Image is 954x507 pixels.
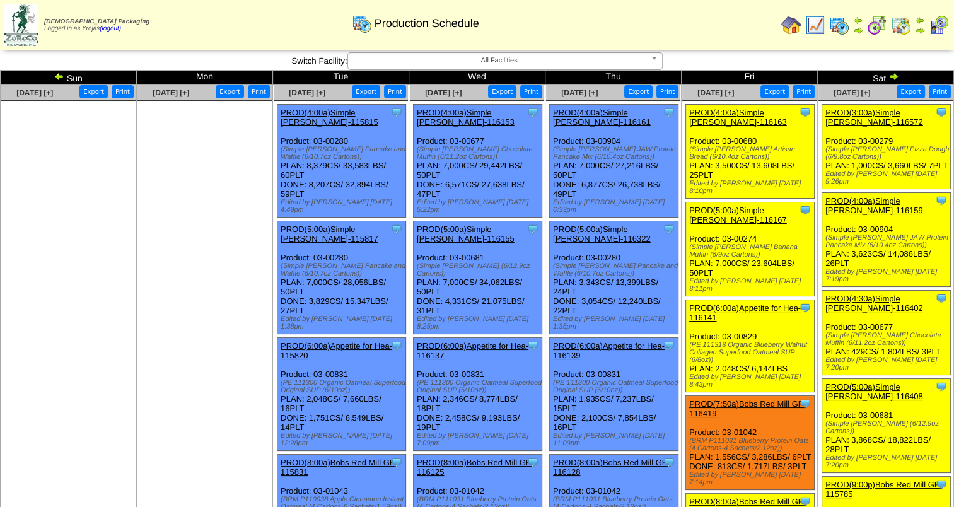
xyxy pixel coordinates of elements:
[624,85,653,98] button: Export
[935,380,948,393] img: Tooltip
[689,341,814,364] div: (PE 111318 Organic Blueberry Walnut Collagen Superfood Oatmeal SUP (6/8oz))
[935,292,948,305] img: Tooltip
[689,303,801,322] a: PROD(6:00a)Appetite for Hea-116141
[281,432,405,447] div: Edited by [PERSON_NAME] [DATE] 12:28pm
[929,85,951,98] button: Print
[793,85,815,98] button: Print
[689,108,787,127] a: PROD(4:00a)Simple [PERSON_NAME]-116163
[799,301,811,314] img: Tooltip
[897,85,925,98] button: Export
[417,432,542,447] div: Edited by [PERSON_NAME] [DATE] 7:09pm
[689,243,814,259] div: (Simple [PERSON_NAME] Banana Muffin (6/9oz Cartons))
[663,223,675,235] img: Tooltip
[825,146,950,161] div: (Simple [PERSON_NAME] Pizza Dough (6/9.8oz Cartons))
[689,373,814,388] div: Edited by [PERSON_NAME] [DATE] 8:43pm
[79,85,108,98] button: Export
[656,85,678,98] button: Print
[384,85,406,98] button: Print
[281,262,405,277] div: (Simple [PERSON_NAME] Pancake and Waffle (6/10.7oz Cartons))
[281,341,392,360] a: PROD(6:00a)Appetite for Hea-115820
[281,224,378,243] a: PROD(5:00a)Simple [PERSON_NAME]-115817
[689,277,814,293] div: Edited by [PERSON_NAME] [DATE] 8:11pm
[935,478,948,491] img: Tooltip
[825,356,950,371] div: Edited by [PERSON_NAME] [DATE] 7:20pm
[689,206,787,224] a: PROD(5:00a)Simple [PERSON_NAME]-116167
[689,180,814,195] div: Edited by [PERSON_NAME] [DATE] 8:10pm
[545,71,682,84] td: Thu
[553,262,678,277] div: (Simple [PERSON_NAME] Pancake and Waffle (6/10.7oz Cartons))
[425,88,462,97] a: [DATE] [+]
[686,300,815,392] div: Product: 03-00829 PLAN: 2,048CS / 6,144LBS
[805,15,825,35] img: line_graph.gif
[822,379,951,473] div: Product: 03-00681 PLAN: 3,868CS / 18,822LBS / 28PLT
[44,18,149,25] span: [DEMOGRAPHIC_DATA] Packaging
[273,71,409,84] td: Tue
[526,223,539,235] img: Tooltip
[825,420,950,435] div: (Simple [PERSON_NAME] (6/12.9oz Cartons))
[663,339,675,352] img: Tooltip
[137,71,273,84] td: Mon
[352,13,372,33] img: calendarprod.gif
[248,85,270,98] button: Print
[561,88,598,97] a: [DATE] [+]
[417,108,515,127] a: PROD(4:00a)Simple [PERSON_NAME]-116153
[390,456,403,469] img: Tooltip
[417,315,542,330] div: Edited by [PERSON_NAME] [DATE] 8:25pm
[4,4,38,46] img: zoroco-logo-small.webp
[409,71,545,84] td: Wed
[834,88,870,97] span: [DATE] [+]
[352,85,380,98] button: Export
[54,71,64,81] img: arrowleft.gif
[825,196,923,215] a: PROD(4:00a)Simple [PERSON_NAME]-116159
[526,339,539,352] img: Tooltip
[417,146,542,161] div: (Simple [PERSON_NAME] Chocolate Muffin (6/11.2oz Cartons))
[697,88,734,97] a: [DATE] [+]
[526,456,539,469] img: Tooltip
[417,199,542,214] div: Edited by [PERSON_NAME] [DATE] 5:22pm
[760,85,789,98] button: Export
[818,71,954,84] td: Sat
[663,456,675,469] img: Tooltip
[281,458,397,477] a: PROD(8:00a)Bobs Red Mill GF-115831
[825,108,923,127] a: PROD(3:00a)Simple [PERSON_NAME]-116572
[822,291,951,375] div: Product: 03-00677 PLAN: 429CS / 1,804LBS / 3PLT
[553,315,678,330] div: Edited by [PERSON_NAME] [DATE] 1:35pm
[822,193,951,287] div: Product: 03-00904 PLAN: 3,623CS / 14,086LBS / 26PLT
[799,106,811,119] img: Tooltip
[553,379,678,394] div: (PE 111300 Organic Oatmeal Superfood Original SUP (6/10oz))
[550,105,678,218] div: Product: 03-00904 PLAN: 7,000CS / 27,216LBS / 50PLT DONE: 6,877CS / 26,738LBS / 49PLT
[153,88,189,97] a: [DATE] [+]
[390,106,403,119] img: Tooltip
[417,224,515,243] a: PROD(5:00a)Simple [PERSON_NAME]-116155
[277,221,406,334] div: Product: 03-00280 PLAN: 7,000CS / 28,056LBS / 50PLT DONE: 3,829CS / 15,347LBS / 27PLT
[891,15,911,35] img: calendarinout.gif
[526,106,539,119] img: Tooltip
[825,268,950,283] div: Edited by [PERSON_NAME] [DATE] 7:19pm
[550,338,678,451] div: Product: 03-00831 PLAN: 1,935CS / 7,237LBS / 15PLT DONE: 2,100CS / 7,854LBS / 16PLT
[686,202,815,296] div: Product: 03-00274 PLAN: 7,000CS / 23,604LBS / 50PLT
[414,338,542,451] div: Product: 03-00831 PLAN: 2,346CS / 8,774LBS / 18PLT DONE: 2,458CS / 9,193LBS / 19PLT
[929,15,949,35] img: calendarcustomer.gif
[799,397,811,410] img: Tooltip
[16,88,53,97] a: [DATE] [+]
[281,199,405,214] div: Edited by [PERSON_NAME] [DATE] 4:49pm
[825,382,923,401] a: PROD(5:00a)Simple [PERSON_NAME]-116408
[825,170,950,185] div: Edited by [PERSON_NAME] [DATE] 9:26pm
[829,15,849,35] img: calendarprod.gif
[689,471,814,486] div: Edited by [PERSON_NAME] [DATE] 7:14pm
[915,25,925,35] img: arrowright.gif
[277,338,406,451] div: Product: 03-00831 PLAN: 2,048CS / 7,660LBS / 16PLT DONE: 1,751CS / 6,549LBS / 14PLT
[553,458,670,477] a: PROD(8:00a)Bobs Red Mill GF-116128
[935,106,948,119] img: Tooltip
[44,18,149,32] span: Logged in as Yrojas
[825,480,942,499] a: PROD(9:00p)Bobs Red Mill GF-115785
[553,224,651,243] a: PROD(5:00a)Simple [PERSON_NAME]-116322
[417,379,542,394] div: (PE 111300 Organic Oatmeal Superfood Original SUP (6/10oz))
[867,15,887,35] img: calendarblend.gif
[553,146,678,161] div: (Simple [PERSON_NAME] JAW Protein Pancake Mix (6/10.4oz Cartons))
